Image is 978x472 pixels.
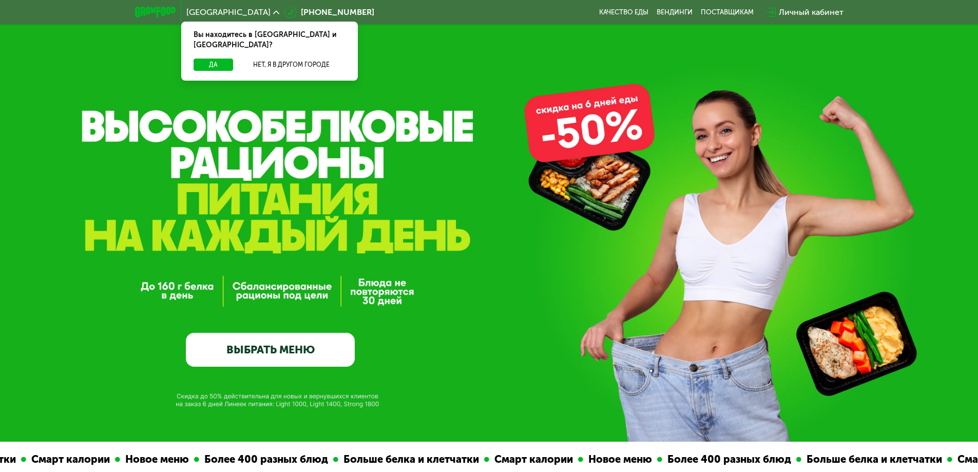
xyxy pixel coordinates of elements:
[181,22,358,59] div: Вы находитесь в [GEOGRAPHIC_DATA] и [GEOGRAPHIC_DATA]?
[284,6,374,18] a: [PHONE_NUMBER]
[338,451,484,467] div: Больше белка и клетчатки
[779,6,843,18] div: Личный кабинет
[662,451,796,467] div: Более 400 разных блюд
[657,8,693,16] a: Вендинги
[186,333,355,367] a: ВЫБРАТЬ МЕНЮ
[701,8,754,16] div: поставщикам
[599,8,648,16] a: Качество еды
[120,451,194,467] div: Новое меню
[237,59,346,71] button: Нет, я в другом городе
[801,451,947,467] div: Больше белка и клетчатки
[186,8,271,16] span: [GEOGRAPHIC_DATA]
[26,451,114,467] div: Смарт калории
[199,451,333,467] div: Более 400 разных блюд
[489,451,578,467] div: Смарт калории
[194,59,233,71] button: Да
[583,451,657,467] div: Новое меню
